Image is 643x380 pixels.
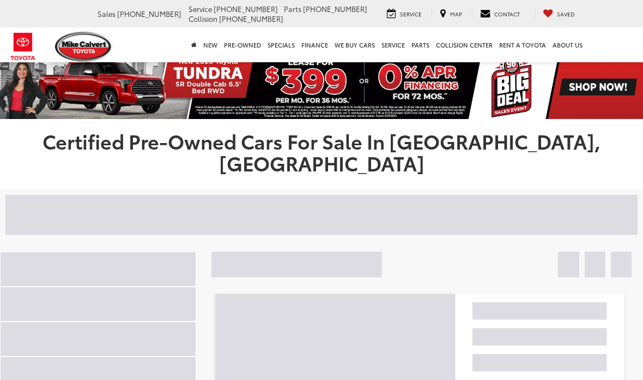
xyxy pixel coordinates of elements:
[264,27,298,62] a: Specials
[378,27,408,62] a: Service
[408,27,433,62] a: Parts
[189,4,212,14] span: Service
[494,10,520,18] span: Contact
[400,10,422,18] span: Service
[214,4,278,14] span: [PHONE_NUMBER]
[189,14,217,23] span: Collision
[557,10,575,18] span: Saved
[298,27,331,62] a: Finance
[98,9,116,19] span: Sales
[496,27,549,62] a: Rent a Toyota
[433,27,496,62] a: Collision Center
[303,4,367,14] span: [PHONE_NUMBER]
[432,8,470,20] a: Map
[219,14,283,23] span: [PHONE_NUMBER]
[55,32,113,62] img: Mike Calvert Toyota
[331,27,378,62] a: WE BUY CARS
[188,27,200,62] a: Home
[284,4,301,14] span: Parts
[117,9,181,19] span: [PHONE_NUMBER]
[472,8,528,20] a: Contact
[200,27,221,62] a: New
[3,29,44,64] img: Toyota
[549,27,586,62] a: About Us
[221,27,264,62] a: Pre-Owned
[535,8,583,20] a: My Saved Vehicles
[379,8,430,20] a: Service
[450,10,462,18] span: Map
